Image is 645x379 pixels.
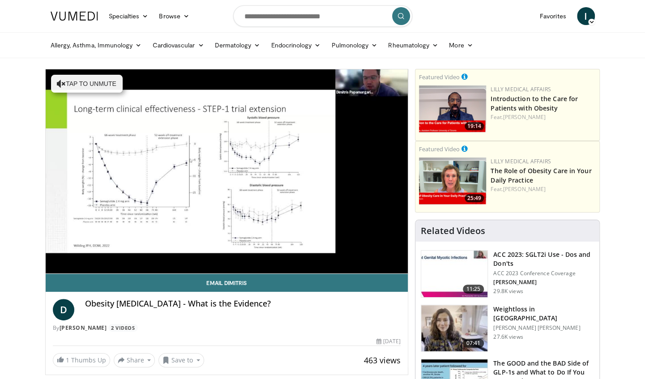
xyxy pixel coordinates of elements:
div: [DATE] [376,337,401,345]
a: Rheumatology [383,36,444,54]
input: Search topics, interventions [233,5,412,27]
a: Cardiovascular [147,36,209,54]
a: 19:14 [419,85,486,132]
a: 11:25 ACC 2023: SGLT2i Use - Dos and Don'ts ACC 2023 Conference Coverage [PERSON_NAME] 29.8K views [421,250,594,298]
a: [PERSON_NAME] [503,185,546,193]
p: [PERSON_NAME] [493,279,594,286]
img: e1208b6b-349f-4914-9dd7-f97803bdbf1d.png.150x105_q85_crop-smart_upscale.png [419,158,486,204]
span: 11:25 [463,285,484,294]
a: Lilly Medical Affairs [491,158,551,165]
p: [PERSON_NAME] [PERSON_NAME] [493,324,594,332]
span: 07:41 [463,339,484,348]
a: [PERSON_NAME] [60,324,107,332]
div: Feat. [491,113,596,121]
span: 1 [66,356,69,364]
a: D [53,299,74,320]
h3: Weightloss in [GEOGRAPHIC_DATA] [493,305,594,323]
a: 2 Videos [108,324,138,332]
span: 25:49 [465,194,484,202]
a: Browse [154,7,195,25]
h4: Obesity [MEDICAL_DATA] - What is the Evidence? [85,299,401,309]
a: More [444,36,478,54]
video-js: Video Player [46,69,408,274]
a: Introduction to the Care for Patients with Obesity [491,94,578,112]
h3: ACC 2023: SGLT2i Use - Dos and Don'ts [493,250,594,268]
a: 1 Thumbs Up [53,353,110,367]
a: Pulmonology [326,36,383,54]
a: Lilly Medical Affairs [491,85,551,93]
a: 25:49 [419,158,486,204]
a: I [577,7,595,25]
a: 07:41 Weightloss in [GEOGRAPHIC_DATA] [PERSON_NAME] [PERSON_NAME] 27.6K views [421,305,594,352]
p: 29.8K views [493,288,523,295]
small: Featured Video [419,145,460,153]
a: [PERSON_NAME] [503,113,546,121]
small: Featured Video [419,73,460,81]
img: acc2e291-ced4-4dd5-b17b-d06994da28f3.png.150x105_q85_crop-smart_upscale.png [419,85,486,132]
a: Dermatology [209,36,266,54]
button: Save to [158,353,204,367]
a: Specialties [103,7,154,25]
a: Allergy, Asthma, Immunology [45,36,147,54]
div: Feat. [491,185,596,193]
a: Favorites [534,7,572,25]
img: 9258cdf1-0fbf-450b-845f-99397d12d24a.150x105_q85_crop-smart_upscale.jpg [421,251,487,297]
p: 27.6K views [493,333,523,341]
img: 9983fed1-7565-45be-8934-aef1103ce6e2.150x105_q85_crop-smart_upscale.jpg [421,305,487,352]
button: Tap to unmute [51,75,123,93]
p: ACC 2023 Conference Coverage [493,270,594,277]
a: The Role of Obesity Care in Your Daily Practice [491,166,591,184]
button: Share [114,353,155,367]
div: By [53,324,401,332]
img: VuMedi Logo [51,12,98,21]
h4: Related Videos [421,226,485,236]
a: Email Dimitris [46,274,408,292]
a: Endocrinology [265,36,326,54]
span: 463 views [364,355,401,366]
span: 19:14 [465,122,484,130]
